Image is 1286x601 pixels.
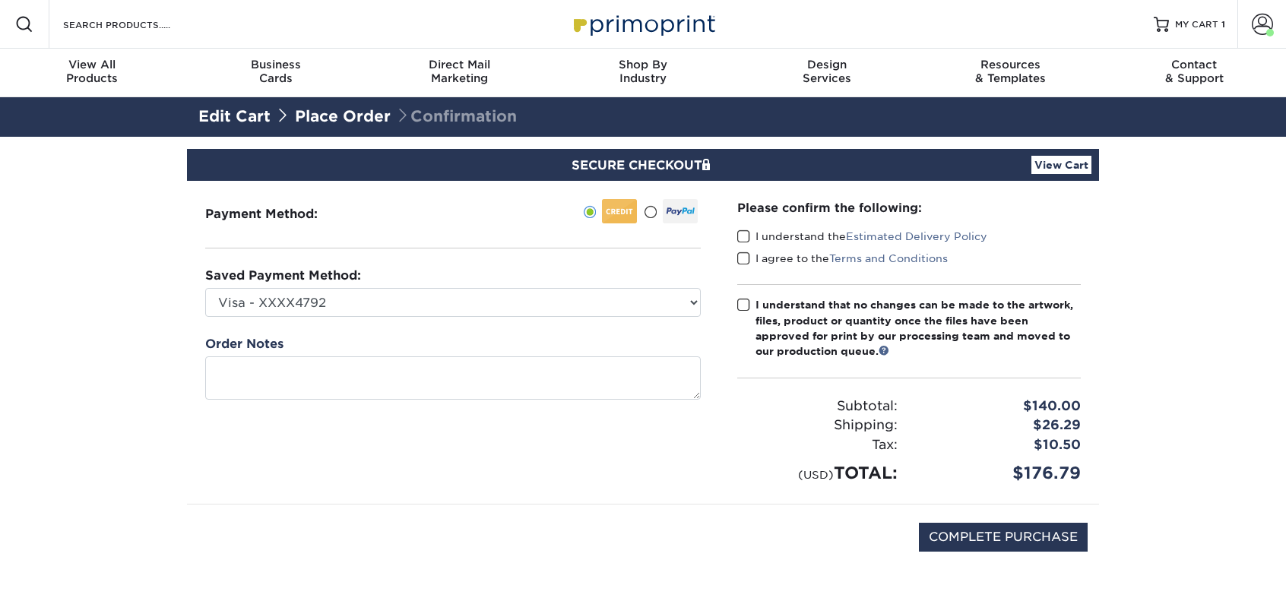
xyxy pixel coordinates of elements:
a: BusinessCards [184,49,368,97]
input: COMPLETE PURCHASE [919,523,1088,552]
div: $140.00 [909,397,1092,416]
small: (USD) [798,468,834,481]
div: Industry [551,58,735,85]
span: MY CART [1175,18,1218,31]
a: Terms and Conditions [829,252,948,264]
span: Design [735,58,919,71]
a: Place Order [295,107,391,125]
a: Shop ByIndustry [551,49,735,97]
div: Please confirm the following: [737,199,1081,217]
label: I agree to the [737,251,948,266]
span: Contact [1102,58,1286,71]
div: Tax: [726,435,909,455]
div: I understand that no changes can be made to the artwork, files, product or quantity once the file... [755,297,1081,359]
a: Estimated Delivery Policy [846,230,987,242]
label: Saved Payment Method: [205,267,361,285]
label: Order Notes [205,335,283,353]
span: Direct Mail [367,58,551,71]
div: & Templates [919,58,1103,85]
img: Primoprint [567,8,719,40]
a: Contact& Support [1102,49,1286,97]
a: DesignServices [735,49,919,97]
a: View Cart [1031,156,1091,174]
div: $176.79 [909,460,1092,486]
div: Shipping: [726,416,909,435]
a: Direct MailMarketing [367,49,551,97]
span: 1 [1221,19,1225,30]
div: $26.29 [909,416,1092,435]
label: I understand the [737,229,987,244]
input: SEARCH PRODUCTS..... [62,15,210,33]
div: Marketing [367,58,551,85]
a: Edit Cart [198,107,271,125]
span: Shop By [551,58,735,71]
span: Resources [919,58,1103,71]
span: Confirmation [395,107,517,125]
h3: Payment Method: [205,207,355,221]
div: Cards [184,58,368,85]
div: $10.50 [909,435,1092,455]
span: SECURE CHECKOUT [572,158,714,172]
div: TOTAL: [726,460,909,486]
div: & Support [1102,58,1286,85]
a: Resources& Templates [919,49,1103,97]
div: Services [735,58,919,85]
span: Business [184,58,368,71]
div: Subtotal: [726,397,909,416]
